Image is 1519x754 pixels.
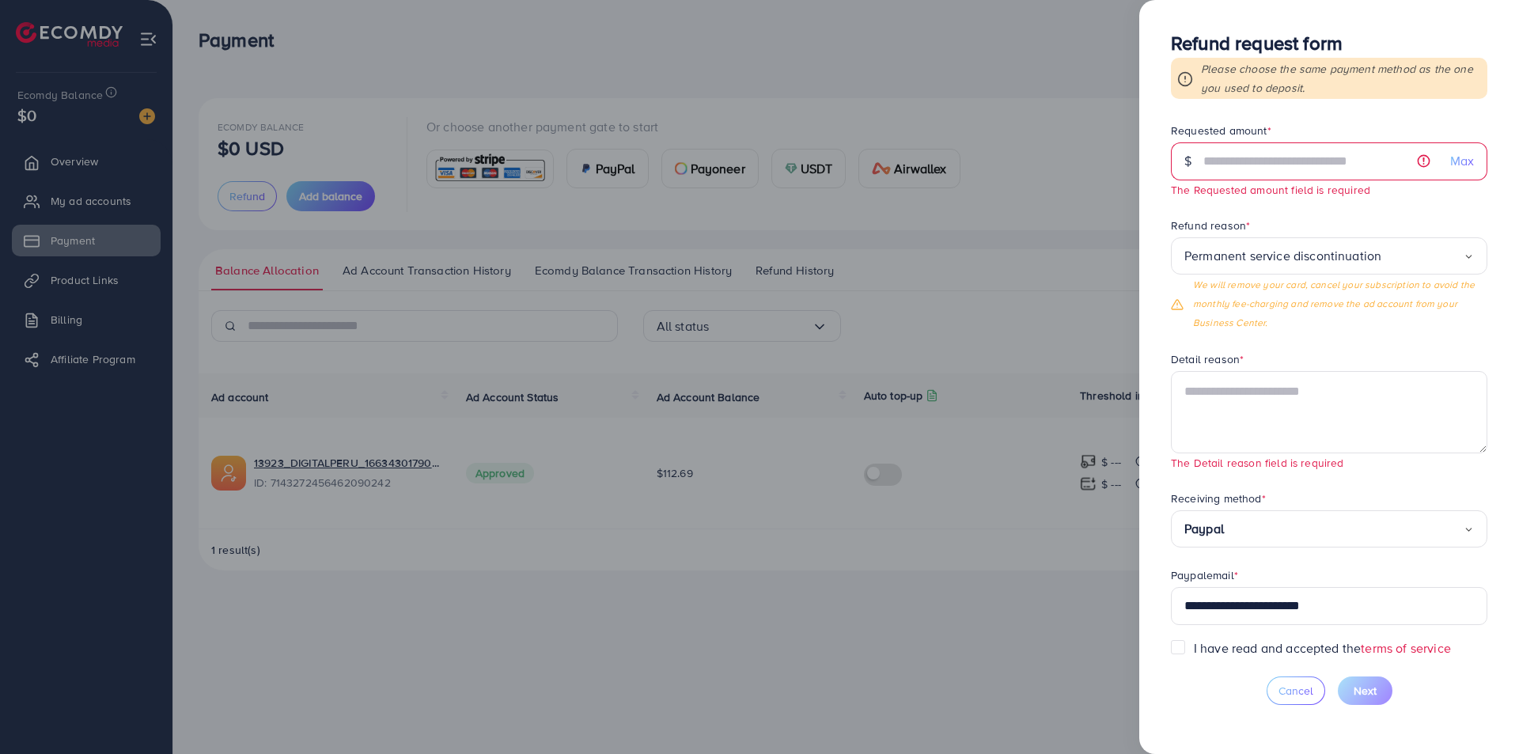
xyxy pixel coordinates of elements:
[1452,683,1507,742] iframe: Chat
[1171,351,1244,367] label: Detail reason
[1171,510,1487,548] div: Search for option
[1171,142,1204,180] div: $
[1450,152,1474,170] span: Max
[1278,683,1313,699] span: Cancel
[1171,567,1206,583] span: paypal
[1171,237,1487,275] div: Search for option
[1361,639,1451,657] a: terms of service
[1171,567,1238,583] label: email
[1171,182,1370,197] small: The Requested amount field is required
[1171,218,1250,233] label: Refund reason
[1267,676,1325,705] button: Cancel
[1381,244,1464,268] input: Search for option
[1171,123,1271,138] label: Requested amount
[1193,275,1487,332] p: We will remove your card, cancel your subscription to avoid the monthly fee-charging and remove t...
[1201,59,1481,97] p: Please choose the same payment method as the one you used to deposit.
[1171,455,1344,470] small: The Detail reason field is required
[1184,244,1381,268] span: Permanent service discontinuation
[1171,32,1487,55] h3: Refund request form
[1224,517,1464,541] input: Search for option
[1171,491,1266,506] label: Receiving method
[1338,676,1392,705] button: Next
[1354,683,1377,699] span: Next
[1194,639,1451,657] label: I have read and accepted the
[1184,517,1224,540] strong: paypal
